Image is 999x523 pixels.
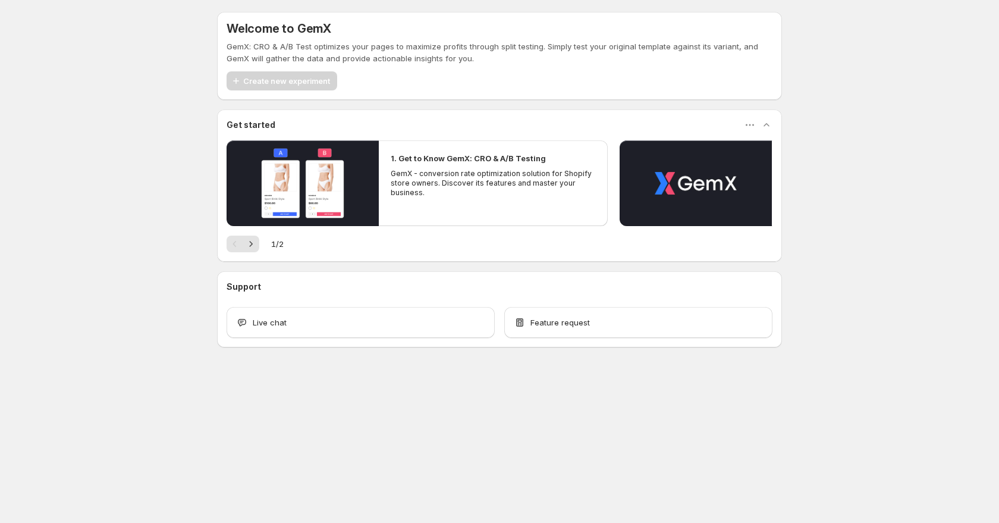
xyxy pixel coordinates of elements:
button: Next [243,236,259,252]
button: Play video [620,140,772,226]
p: GemX - conversion rate optimization solution for Shopify store owners. Discover its features and ... [391,169,595,198]
span: Live chat [253,317,287,328]
h3: Get started [227,119,275,131]
p: GemX: CRO & A/B Test optimizes your pages to maximize profits through split testing. Simply test ... [227,40,772,64]
button: Play video [227,140,379,226]
span: 1 / 2 [271,238,284,250]
span: Feature request [530,317,590,328]
h5: Welcome to GemX [227,21,331,36]
h2: 1. Get to Know GemX: CRO & A/B Testing [391,152,546,164]
nav: Pagination [227,236,259,252]
h3: Support [227,281,261,293]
